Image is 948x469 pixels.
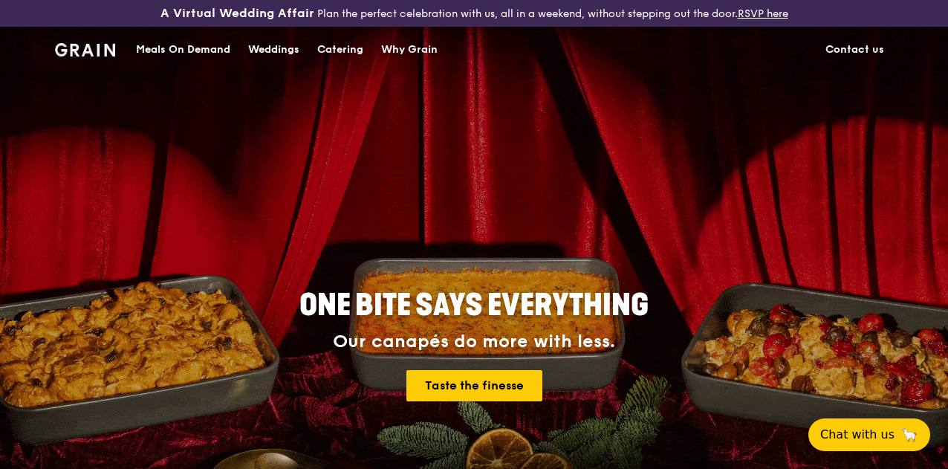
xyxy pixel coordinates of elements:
span: 🦙 [900,426,918,444]
h3: A Virtual Wedding Affair [160,6,314,21]
img: Grain [55,43,115,56]
div: Weddings [248,28,299,72]
a: GrainGrain [55,26,115,71]
a: RSVP here [738,7,788,20]
div: Catering [317,28,363,72]
a: Contact us [816,28,893,72]
button: Chat with us🦙 [808,418,930,451]
div: Our canapés do more with less. [207,331,741,352]
span: Chat with us [820,426,895,444]
div: Plan the perfect celebration with us, all in a weekend, without stepping out the door. [158,6,790,21]
a: Catering [308,28,372,72]
a: Why Grain [372,28,447,72]
div: Why Grain [381,28,438,72]
div: Meals On Demand [136,28,230,72]
a: Taste the finesse [406,370,542,401]
a: Weddings [239,28,308,72]
span: ONE BITE SAYS EVERYTHING [299,288,649,323]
